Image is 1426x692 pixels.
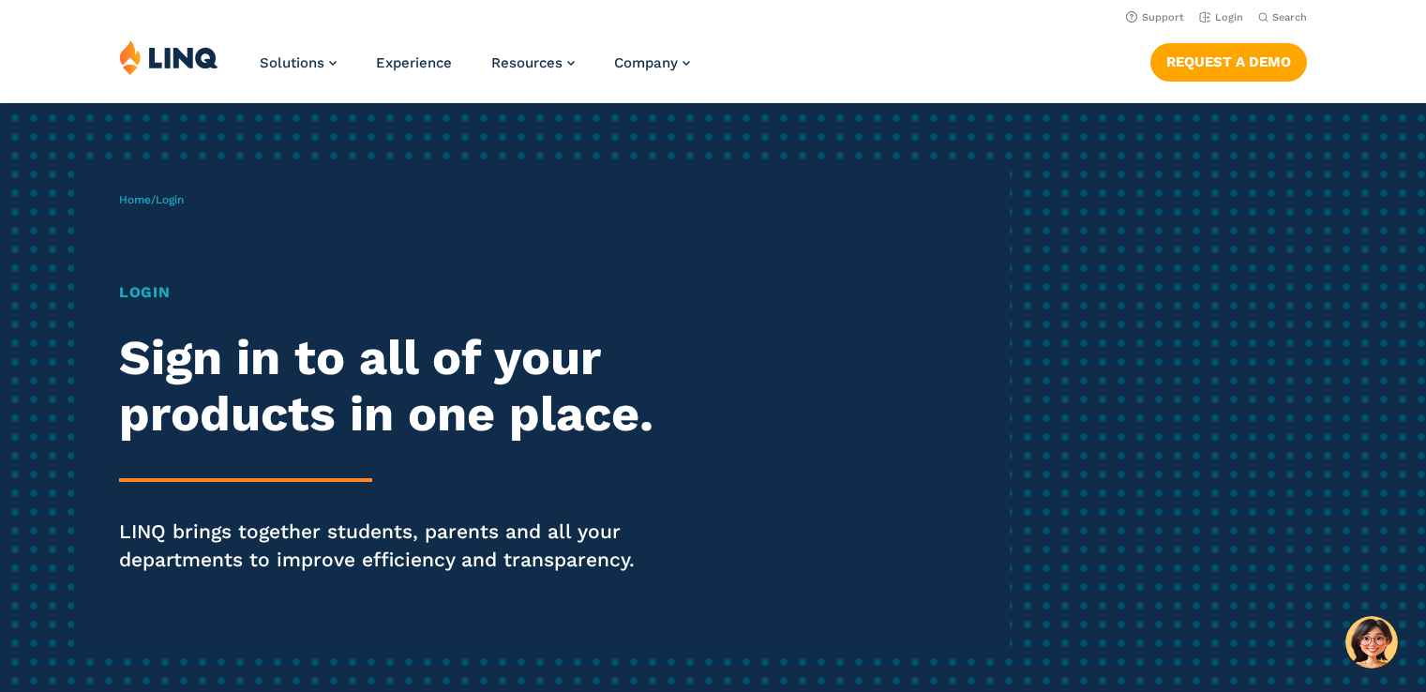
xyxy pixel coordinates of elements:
[260,54,324,71] span: Solutions
[119,39,218,75] img: LINQ | K‑12 Software
[119,518,668,574] p: LINQ brings together students, parents and all your departments to improve efficiency and transpa...
[1345,616,1398,669] button: Hello, have a question? Let’s chat.
[614,54,678,71] span: Company
[614,54,690,71] a: Company
[1150,43,1307,81] a: Request a Demo
[1199,11,1243,23] a: Login
[491,54,563,71] span: Resources
[260,39,690,101] nav: Primary Navigation
[119,193,184,206] span: /
[156,193,184,206] span: Login
[1150,39,1307,81] nav: Button Navigation
[1126,11,1184,23] a: Support
[260,54,337,71] a: Solutions
[1272,11,1307,23] span: Search
[376,54,452,71] a: Experience
[119,281,668,304] h1: Login
[119,193,151,206] a: Home
[491,54,575,71] a: Resources
[119,330,668,443] h2: Sign in to all of your products in one place.
[1258,10,1307,24] button: Open Search Bar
